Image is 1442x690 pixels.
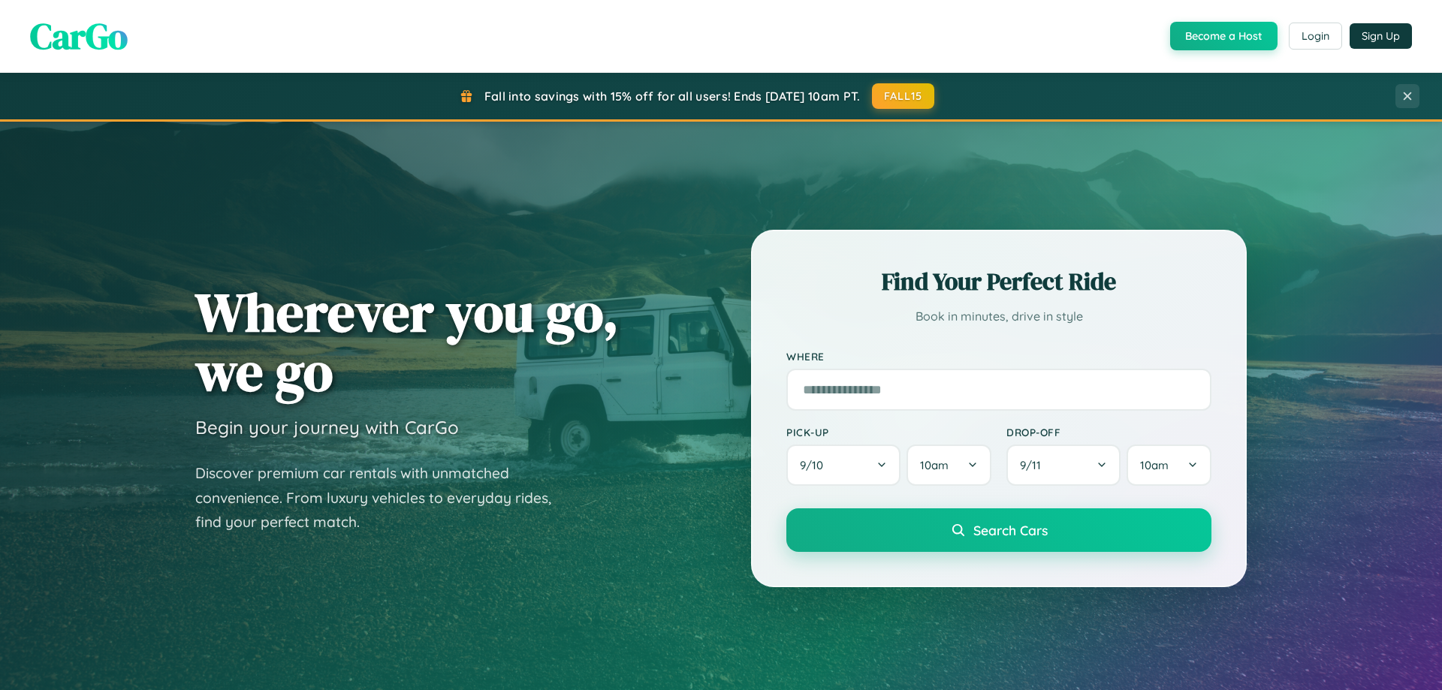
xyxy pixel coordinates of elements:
[786,508,1211,552] button: Search Cars
[786,265,1211,298] h2: Find Your Perfect Ride
[1170,22,1278,50] button: Become a Host
[1020,458,1048,472] span: 9 / 11
[1006,426,1211,438] label: Drop-off
[484,89,861,104] span: Fall into savings with 15% off for all users! Ends [DATE] 10am PT.
[907,444,991,486] button: 10am
[920,458,949,472] span: 10am
[195,416,459,438] h3: Begin your journey with CarGo
[195,461,571,535] p: Discover premium car rentals with unmatched convenience. From luxury vehicles to everyday rides, ...
[1140,458,1169,472] span: 10am
[1006,444,1121,486] button: 9/11
[973,522,1048,538] span: Search Cars
[786,306,1211,327] p: Book in minutes, drive in style
[1350,23,1412,49] button: Sign Up
[800,458,831,472] span: 9 / 10
[195,282,619,401] h1: Wherever you go, we go
[786,444,900,486] button: 9/10
[786,350,1211,363] label: Where
[30,11,128,61] span: CarGo
[872,83,935,109] button: FALL15
[1127,444,1211,486] button: 10am
[786,426,991,438] label: Pick-up
[1289,23,1342,50] button: Login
